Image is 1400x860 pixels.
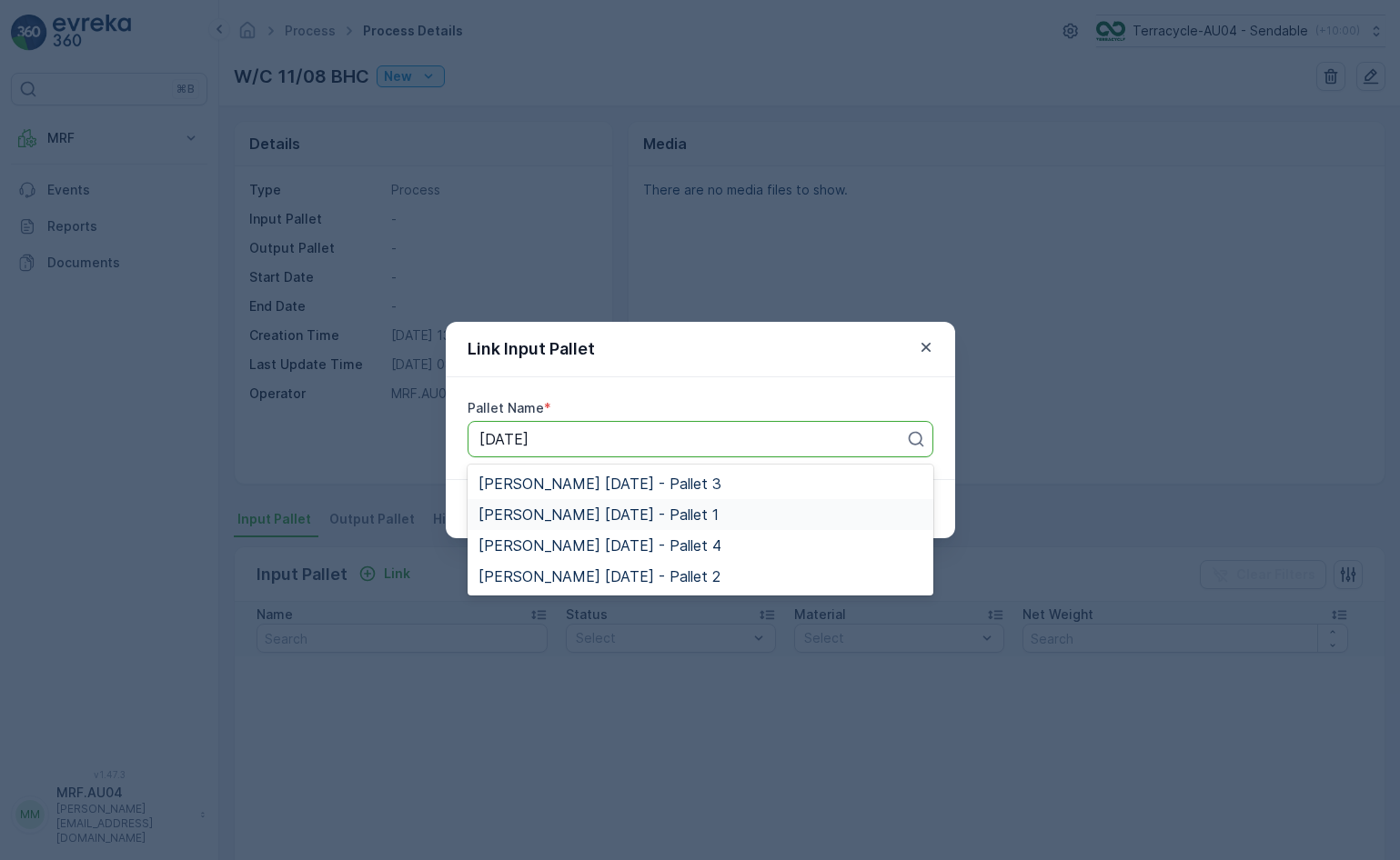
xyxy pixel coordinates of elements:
span: [PERSON_NAME] [DATE] - Pallet 2 [478,568,720,585]
span: [PERSON_NAME] [DATE] - Pallet 4 [478,537,721,554]
span: [PERSON_NAME] [DATE] - Pallet 3 [478,475,721,492]
label: Pallet Name [468,400,544,415]
p: Link Input Pallet [468,336,595,362]
span: [PERSON_NAME] [DATE] - Pallet 1 [478,506,719,523]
